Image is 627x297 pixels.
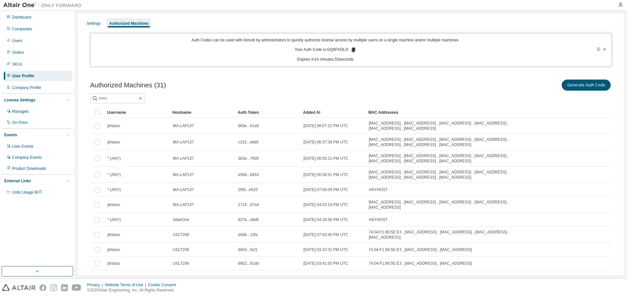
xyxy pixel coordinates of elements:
[107,202,120,207] span: jtirbaso
[369,230,540,240] span: 74:04:F1:86:5E:E3 , [MAC_ADDRESS] , [MAC_ADDRESS] , [MAC_ADDRESS] , [MAC_ADDRESS]
[368,107,540,118] div: MAC Addresses
[238,261,259,266] span: 6802...61dd
[12,38,22,43] div: Users
[173,140,194,145] span: MA-LAP137
[303,232,348,237] span: [DATE] 07:02:40 PM UTC
[12,120,28,125] div: On Prem
[107,140,120,145] span: jtirbaso
[107,123,120,128] span: jtirbaso
[173,232,189,237] span: USLT299
[87,21,101,26] div: Settings
[238,107,298,118] div: Auth Token
[107,217,121,222] span: * (ANY)
[107,156,121,161] span: * (ANY)
[173,156,194,161] span: MA-LAP137
[50,284,57,291] img: instagram.svg
[238,140,259,145] span: c315...e8d0
[369,170,540,180] span: [MAC_ADDRESS] , [MAC_ADDRESS] , [MAC_ADDRESS] , [MAC_ADDRESS] , [MAC_ADDRESS] , [MAC_ADDRESS] , [...
[562,80,611,91] button: Generate Auth Code
[61,284,68,291] img: linkedin.svg
[369,247,472,252] span: 74:04:F1:86:5E:E3 , [MAC_ADDRESS] , [MAC_ADDRESS]
[173,187,194,192] span: MA-LAP137
[303,107,363,118] div: Added At
[369,153,540,164] span: [MAC_ADDRESS] , [MAC_ADDRESS] , [MAC_ADDRESS] , [MAC_ADDRESS] , [MAC_ADDRESS] , [MAC_ADDRESS] , [...
[369,200,540,210] span: [MAC_ADDRESS] , [MAC_ADDRESS] , [MAC_ADDRESS] , [MAC_ADDRESS] , [MAC_ADDRESS]
[369,217,388,222] span: ANYHOST
[535,275,566,283] span: Page n.
[172,107,233,118] div: Hostname
[40,284,46,291] img: facebook.svg
[109,21,149,26] div: Authorized Machines
[12,155,42,160] div: Company Events
[173,217,189,222] span: AltairOne
[238,172,259,177] span: e59d...6453
[95,37,556,43] p: Auth Codes can be used with Almutil by administrators to quickly authorize license access by mult...
[12,85,41,90] div: Company Profile
[173,172,194,177] span: MA-LAP137
[107,247,120,252] span: jtirbaso
[238,156,259,161] span: 3b3e...7900
[303,202,348,207] span: [DATE] 04:03:19 PM UTC
[90,82,166,89] span: Authorized Machines (31)
[12,109,28,114] div: Managed
[303,172,348,177] span: [DATE] 06:56:51 PM UTC
[303,217,348,222] span: [DATE] 04:26:56 PM UTC
[173,202,194,207] span: MA-LAP137
[4,178,31,184] div: External Links
[107,172,121,177] span: * (ANY)
[173,261,189,266] span: USLT299
[12,26,32,32] div: Companies
[369,137,540,147] span: [MAC_ADDRESS] , [MAC_ADDRESS] , [MAC_ADDRESS] , [MAC_ADDRESS] , [MAC_ADDRESS] , [MAC_ADDRESS] , [...
[12,190,42,195] span: Units Usage BI
[173,123,194,128] span: MA-LAP137
[12,62,22,67] div: SKUs
[4,132,17,138] div: Events
[238,217,259,222] span: 827b...e8d8
[87,282,105,288] div: Privacy
[12,15,31,20] div: Dashboard
[4,97,35,103] div: License Settings
[148,282,180,288] div: Cookie Consent
[489,275,529,283] span: Items per page
[12,166,46,171] div: Product Downloads
[72,284,81,291] img: youtube.svg
[12,73,34,79] div: User Profile
[107,232,120,237] span: jtirbaso
[107,187,121,192] span: * (ANY)
[303,261,348,266] span: [DATE] 03:41:55 PM UTC
[107,261,120,266] span: jtirbaso
[87,288,180,293] p: © 2025 Altair Engineering, Inc. All Rights Reserved.
[295,47,356,53] p: Your Auth Code is: GQ6FKDLO
[238,202,259,207] span: 2716...67ed
[303,123,348,128] span: [DATE] 08:07:22 PM UTC
[303,156,348,161] span: [DATE] 06:55:21 PM UTC
[303,140,348,145] span: [DATE] 06:37:39 PM UTC
[369,121,540,131] span: [MAC_ADDRESS] , [MAC_ADDRESS] , [MAC_ADDRESS] , [MAC_ADDRESS] , [MAC_ADDRESS] , [MAC_ADDRESS]
[369,187,388,192] span: ANYHOST
[12,50,24,55] div: Orders
[238,232,258,237] span: d4db...13fa
[238,247,257,252] span: 9843...0cf1
[173,247,189,252] span: USLT299
[303,187,348,192] span: [DATE] 07:00:09 PM UTC
[107,107,167,118] div: Username
[12,144,33,149] div: User Events
[238,123,259,128] span: 883e...61e8
[3,2,85,8] img: Altair One
[369,261,472,266] span: 74:04:F1:86:5E:E3 , [MAC_ADDRESS] , [MAC_ADDRESS]
[105,282,148,288] div: Website Terms of Use
[95,57,556,62] p: Expires in 14 minutes, 55 seconds
[2,284,36,291] img: altair_logo.svg
[238,187,258,192] span: 2f58...e525
[303,247,348,252] span: [DATE] 03:32:31 PM UTC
